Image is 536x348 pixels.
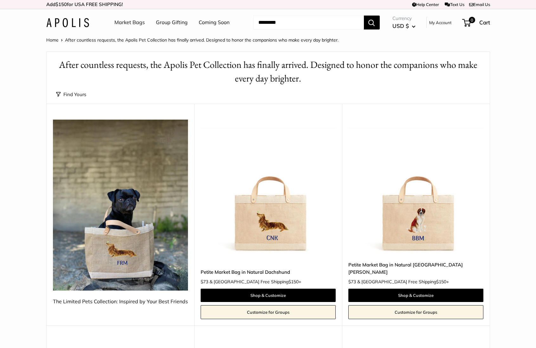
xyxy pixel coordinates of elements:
input: Search... [253,16,364,30]
a: Email Us [469,2,490,7]
a: Help Center [412,2,439,7]
button: Find Yours [56,90,86,99]
a: My Account [429,19,452,26]
a: Customize for Groups [201,305,336,319]
button: Search [364,16,380,30]
span: After countless requests, the Apolis Pet Collection has finally arrived. Designed to honor the co... [65,37,339,43]
span: $150 [436,279,446,285]
a: 0 Cart [463,17,490,28]
a: Petite Market Bag in Natural DachshundPetite Market Bag in Natural Dachshund [201,120,336,255]
a: Text Us [445,2,464,7]
h1: After countless requests, the Apolis Pet Collection has finally arrived. Designed to honor the co... [56,58,480,85]
img: Petite Market Bag in Natural Dachshund [201,120,336,255]
a: Petite Market Bag in Natural [GEOGRAPHIC_DATA][PERSON_NAME] [348,261,483,276]
a: Shop & Customize [201,289,336,302]
span: USD $ [392,23,409,29]
img: Petite Market Bag in Natural St. Bernard [348,120,483,255]
span: & [GEOGRAPHIC_DATA] Free Shipping + [210,279,301,284]
a: Petite Market Bag in Natural Dachshund [201,268,336,276]
img: Apolis [46,18,89,27]
div: The Limited Pets Collection: Inspired by Your Best Friends [53,297,188,306]
span: Currency [392,14,416,23]
span: $73 [348,279,356,285]
button: USD $ [392,21,416,31]
a: Shop & Customize [348,289,483,302]
nav: Breadcrumb [46,36,339,44]
a: Petite Market Bag in Natural St. BernardPetite Market Bag in Natural St. Bernard [348,120,483,255]
span: 0 [468,17,475,23]
span: & [GEOGRAPHIC_DATA] Free Shipping + [357,279,449,284]
span: $150 [288,279,299,285]
a: Group Gifting [156,18,188,27]
span: $73 [201,279,208,285]
span: Cart [479,19,490,26]
a: Coming Soon [199,18,229,27]
a: Market Bags [114,18,145,27]
span: $150 [55,1,67,7]
a: Customize for Groups [348,305,483,319]
a: Home [46,37,59,43]
img: The Limited Pets Collection: Inspired by Your Best Friends [53,120,188,291]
